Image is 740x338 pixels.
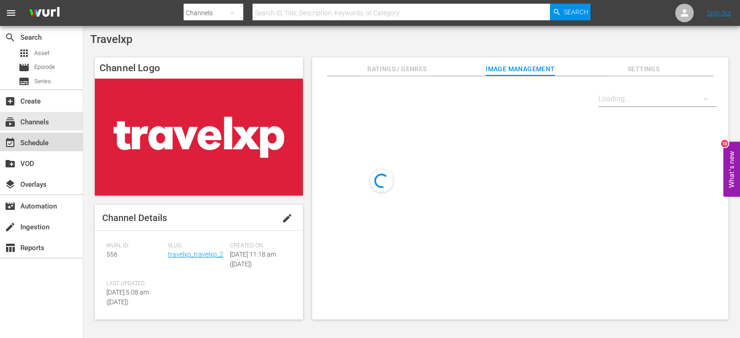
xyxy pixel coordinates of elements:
img: ans4CAIJ8jUAAAAAAAAAAAAAAAAAAAAAAAAgQb4GAAAAAAAAAAAAAAAAAAAAAAAAJMjXAAAAAAAAAAAAAAAAAAAAAAAAgAT5G... [22,2,67,24]
span: Wurl ID: [106,242,163,250]
span: Search [5,32,16,43]
span: Travelxp [90,33,132,46]
span: Search [564,4,588,20]
span: Series [34,77,51,86]
button: edit [276,207,298,229]
div: 10 [721,140,728,147]
span: 556 [106,251,117,258]
span: Created On: [230,242,287,250]
span: [DATE] 5:08 am ([DATE]) [106,289,149,306]
span: Ratings / Genres [362,63,432,75]
a: Sign Out [707,9,731,17]
span: Ingestion [5,221,16,233]
span: Last Updated: [106,280,163,288]
button: Search [550,4,591,20]
span: Channel Details [102,212,167,223]
span: Episode [18,62,30,73]
span: Series [18,76,30,87]
span: Image Management [486,63,555,75]
span: Slug: [168,242,225,250]
span: Asset [18,48,30,59]
a: travelxp_travelxp_2 [168,251,223,258]
img: Travelxp [95,79,303,196]
span: event_available [5,137,16,148]
span: [DATE] 11:18 am ([DATE]) [230,251,276,268]
span: edit [282,213,293,224]
span: Create [5,96,16,107]
span: Automation [5,201,16,212]
h4: Channel Logo [95,57,303,79]
span: Settings [609,63,678,75]
span: VOD [5,158,16,169]
span: menu [6,7,17,18]
span: Overlays [5,179,16,190]
span: Reports [5,242,16,253]
span: Channels [5,117,16,128]
span: Episode [34,62,55,72]
span: Asset [34,49,49,58]
button: Open Feedback Widget [723,141,740,197]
